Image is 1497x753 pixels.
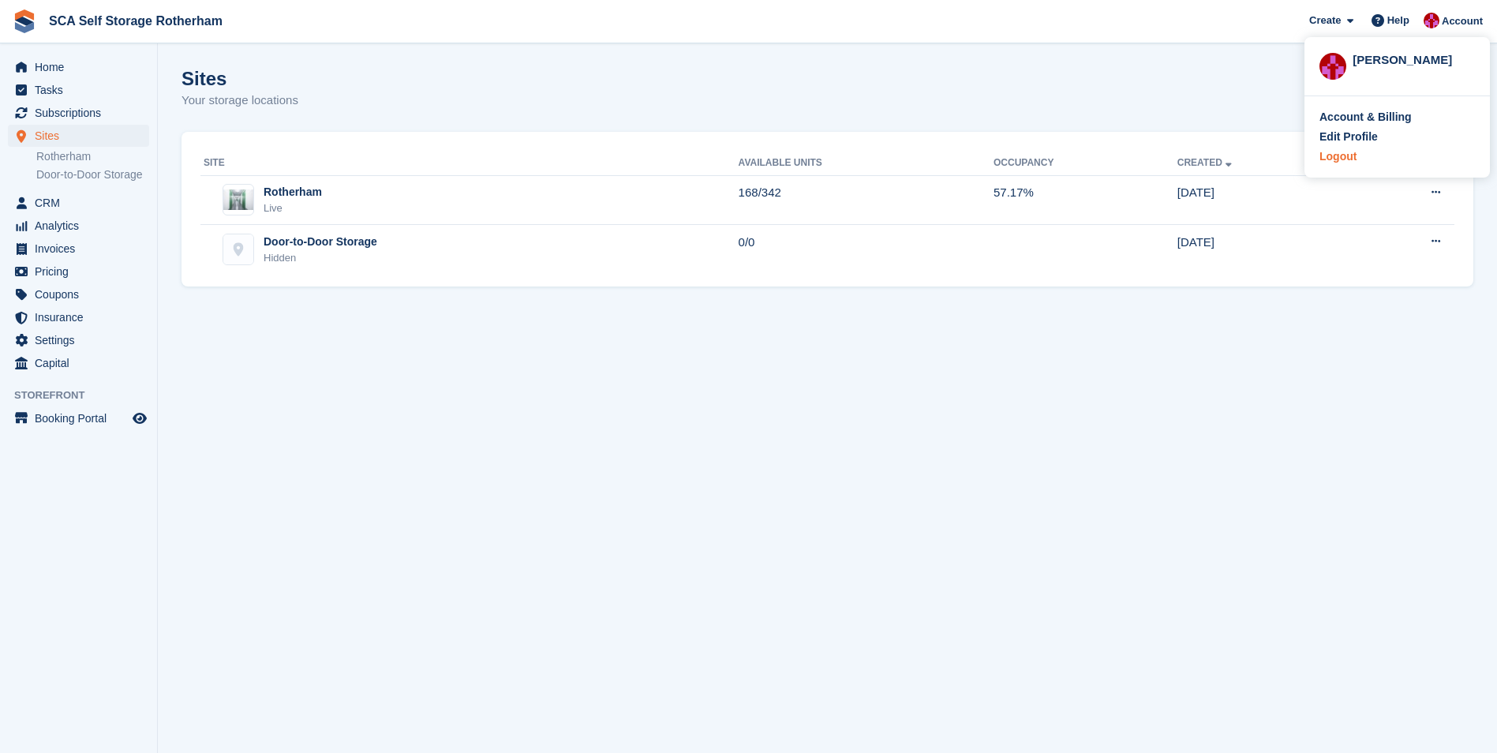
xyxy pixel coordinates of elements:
[35,192,129,214] span: CRM
[1442,13,1483,29] span: Account
[1319,148,1357,165] div: Logout
[1319,129,1378,145] div: Edit Profile
[182,68,298,89] h1: Sites
[8,238,149,260] a: menu
[35,102,129,124] span: Subscriptions
[1319,109,1475,126] a: Account & Billing
[1319,129,1475,145] a: Edit Profile
[35,215,129,237] span: Analytics
[739,151,994,176] th: Available Units
[8,102,149,124] a: menu
[8,407,149,429] a: menu
[8,56,149,78] a: menu
[35,329,129,351] span: Settings
[264,200,322,216] div: Live
[1319,109,1412,126] div: Account & Billing
[43,8,229,34] a: SCA Self Storage Rotherham
[1319,148,1475,165] a: Logout
[264,234,377,250] div: Door-to-Door Storage
[1177,225,1353,274] td: [DATE]
[35,283,129,305] span: Coupons
[35,306,129,328] span: Insurance
[1319,53,1346,80] img: Thomas Webb
[8,283,149,305] a: menu
[35,352,129,374] span: Capital
[35,125,129,147] span: Sites
[36,167,149,182] a: Door-to-Door Storage
[1424,13,1439,28] img: Thomas Webb
[1177,157,1235,168] a: Created
[8,125,149,147] a: menu
[264,184,322,200] div: Rotherham
[1387,13,1409,28] span: Help
[8,306,149,328] a: menu
[35,407,129,429] span: Booking Portal
[739,175,994,225] td: 168/342
[1177,175,1353,225] td: [DATE]
[8,260,149,283] a: menu
[35,56,129,78] span: Home
[35,238,129,260] span: Invoices
[994,151,1177,176] th: Occupancy
[182,92,298,110] p: Your storage locations
[14,388,157,403] span: Storefront
[1353,51,1475,66] div: [PERSON_NAME]
[36,149,149,164] a: Rotherham
[8,352,149,374] a: menu
[8,79,149,101] a: menu
[1309,13,1341,28] span: Create
[35,260,129,283] span: Pricing
[8,215,149,237] a: menu
[994,175,1177,225] td: 57.17%
[13,9,36,33] img: stora-icon-8386f47178a22dfd0bd8f6a31ec36ba5ce8667c1dd55bd0f319d3a0aa187defe.svg
[200,151,739,176] th: Site
[35,79,129,101] span: Tasks
[8,329,149,351] a: menu
[223,234,253,264] img: Door-to-Door Storage site image placeholder
[130,409,149,428] a: Preview store
[264,250,377,266] div: Hidden
[8,192,149,214] a: menu
[739,225,994,274] td: 0/0
[223,189,253,210] img: Image of Rotherham site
